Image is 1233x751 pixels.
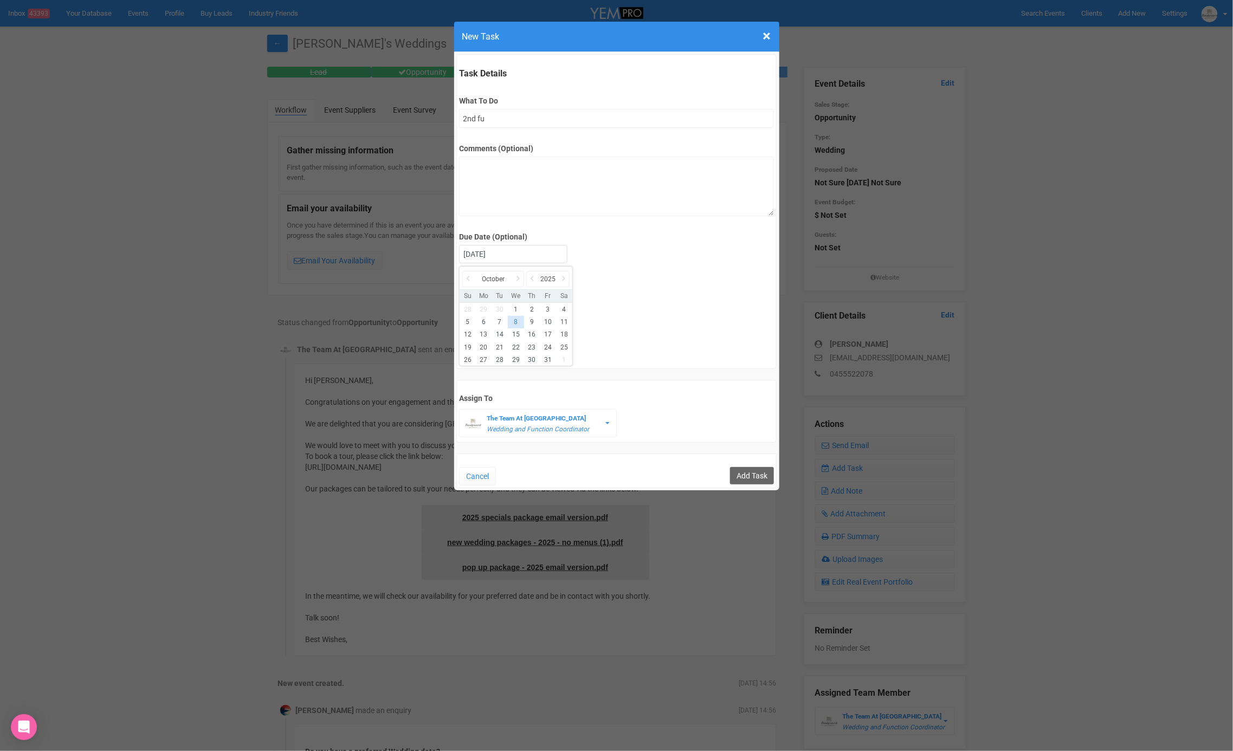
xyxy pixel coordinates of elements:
span: October [482,275,505,284]
input: Add Task [730,467,774,484]
div: Open Intercom Messenger [11,714,37,740]
li: 12 [460,328,476,341]
li: 20 [476,341,492,354]
li: 3 [540,303,556,315]
li: 30 [492,303,508,315]
li: 6 [476,316,492,328]
span: × [763,27,771,45]
li: 28 [492,354,508,366]
li: 1 [508,303,524,315]
li: 30 [524,354,540,366]
li: Fr [540,292,556,301]
li: 7 [492,316,508,328]
h4: New Task [462,30,771,43]
li: 22 [508,341,524,354]
li: 5 [460,316,476,328]
strong: The Team At [GEOGRAPHIC_DATA] [487,415,586,422]
li: 18 [556,328,572,341]
li: Tu [492,292,508,301]
li: 31 [540,354,556,366]
li: 26 [460,354,476,366]
li: 21 [492,341,508,354]
li: 29 [476,303,492,315]
li: Sa [556,292,572,301]
li: 23 [524,341,540,354]
li: 16 [524,328,540,341]
li: 13 [476,328,492,341]
li: Su [460,292,476,301]
li: Th [524,292,540,301]
li: 14 [492,328,508,341]
li: We [508,292,524,301]
li: 1 [556,354,572,366]
img: BGLogo.jpg [465,416,481,432]
li: 19 [460,341,476,354]
em: Wedding and Function Coordinator [487,425,589,433]
label: Comments (Optional) [459,143,774,154]
legend: Task Details [459,68,774,80]
li: 2 [524,303,540,315]
li: 25 [556,341,572,354]
li: 8 [508,316,524,328]
li: 11 [556,316,572,328]
label: What To Do [459,95,774,106]
li: Mo [476,292,492,301]
label: Due Date (Optional) [459,231,774,242]
li: 27 [476,354,492,366]
li: 28 [460,303,476,315]
li: 10 [540,316,556,328]
li: 17 [540,328,556,341]
li: 24 [540,341,556,354]
span: 2025 [540,275,556,284]
li: 9 [524,316,540,328]
li: 15 [508,328,524,341]
li: 4 [556,303,572,315]
button: Cancel [459,467,496,485]
li: 29 [508,354,524,366]
label: Assign To [459,393,774,404]
div: [DATE] [460,245,567,263]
